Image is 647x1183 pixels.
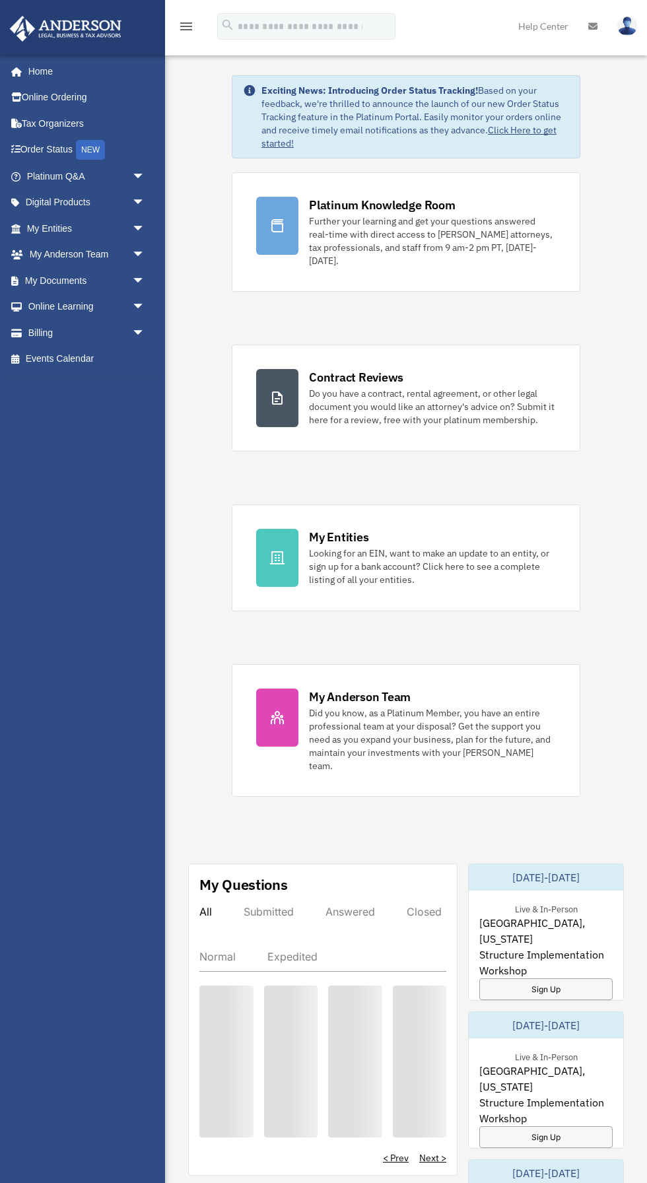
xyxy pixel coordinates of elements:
[9,242,165,268] a: My Anderson Teamarrow_drop_down
[132,163,158,190] span: arrow_drop_down
[479,978,613,1000] a: Sign Up
[132,320,158,347] span: arrow_drop_down
[244,905,294,918] div: Submitted
[9,346,165,372] a: Events Calendar
[9,320,165,346] a: Billingarrow_drop_down
[199,950,236,963] div: Normal
[9,163,165,189] a: Platinum Q&Aarrow_drop_down
[9,110,165,137] a: Tax Organizers
[232,664,580,797] a: My Anderson Team Did you know, as a Platinum Member, you have an entire professional team at your...
[178,23,194,34] a: menu
[309,706,556,772] div: Did you know, as a Platinum Member, you have an entire professional team at your disposal? Get th...
[479,1095,613,1126] span: Structure Implementation Workshop
[309,369,403,386] div: Contract Reviews
[504,901,588,915] div: Live & In-Person
[76,140,105,160] div: NEW
[9,84,165,111] a: Online Ordering
[178,18,194,34] i: menu
[309,197,456,213] div: Platinum Knowledge Room
[309,547,556,586] div: Looking for an EIN, want to make an update to an entity, or sign up for a bank account? Click her...
[9,189,165,216] a: Digital Productsarrow_drop_down
[199,875,288,895] div: My Questions
[407,905,442,918] div: Closed
[9,58,158,84] a: Home
[383,1151,409,1165] a: < Prev
[479,947,613,978] span: Structure Implementation Workshop
[309,387,556,426] div: Do you have a contract, rental agreement, or other legal document you would like an attorney's ad...
[469,1012,623,1038] div: [DATE]-[DATE]
[267,950,318,963] div: Expedited
[309,689,411,705] div: My Anderson Team
[504,1049,588,1063] div: Live & In-Person
[199,905,212,918] div: All
[132,215,158,242] span: arrow_drop_down
[232,345,580,452] a: Contract Reviews Do you have a contract, rental agreement, or other legal document you would like...
[132,294,158,321] span: arrow_drop_down
[309,215,556,267] div: Further your learning and get your questions answered real-time with direct access to [PERSON_NAM...
[132,189,158,217] span: arrow_drop_down
[9,137,165,164] a: Order StatusNEW
[9,267,165,294] a: My Documentsarrow_drop_down
[221,18,235,32] i: search
[232,504,580,611] a: My Entities Looking for an EIN, want to make an update to an entity, or sign up for a bank accoun...
[9,294,165,320] a: Online Learningarrow_drop_down
[132,242,158,269] span: arrow_drop_down
[6,16,125,42] img: Anderson Advisors Platinum Portal
[132,267,158,294] span: arrow_drop_down
[261,84,478,96] strong: Exciting News: Introducing Order Status Tracking!
[309,529,368,545] div: My Entities
[419,1151,446,1165] a: Next >
[469,864,623,891] div: [DATE]-[DATE]
[261,84,569,150] div: Based on your feedback, we're thrilled to announce the launch of our new Order Status Tracking fe...
[479,915,613,947] span: [GEOGRAPHIC_DATA], [US_STATE]
[325,905,375,918] div: Answered
[9,215,165,242] a: My Entitiesarrow_drop_down
[617,17,637,36] img: User Pic
[479,1063,613,1095] span: [GEOGRAPHIC_DATA], [US_STATE]
[232,172,580,292] a: Platinum Knowledge Room Further your learning and get your questions answered real-time with dire...
[261,124,557,149] a: Click Here to get started!
[479,1126,613,1148] a: Sign Up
